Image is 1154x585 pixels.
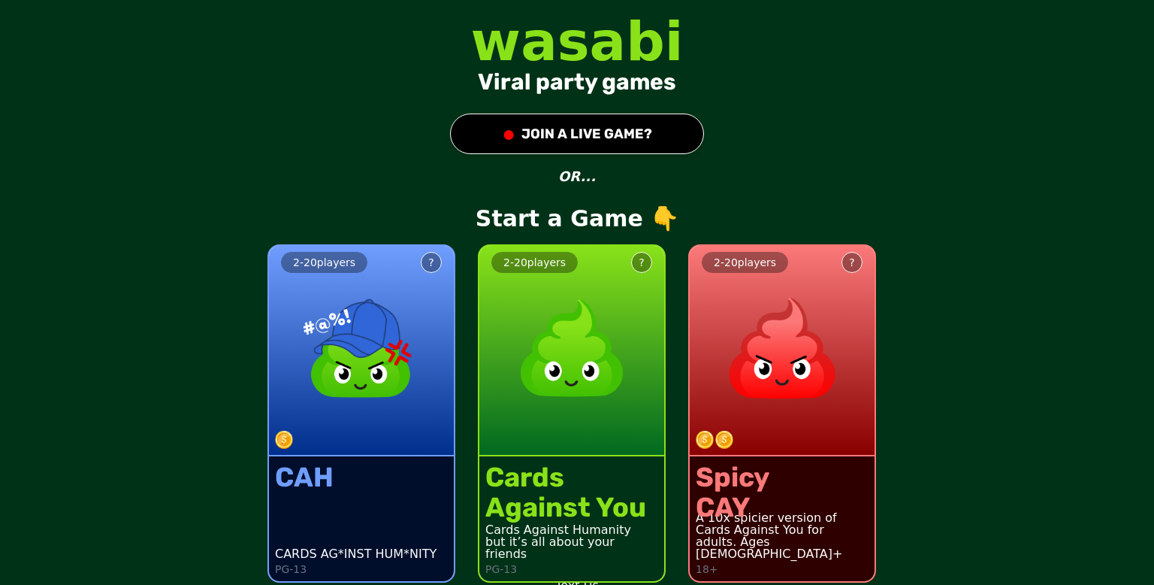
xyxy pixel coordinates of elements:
[639,255,644,270] div: ?
[696,512,869,560] div: A 10x spicier version of Cards Against You for adults. Ages [DEMOGRAPHIC_DATA]+
[849,255,854,270] div: ?
[715,431,733,449] img: token
[696,493,769,523] div: CAY
[485,563,517,575] p: PG-13
[558,166,596,187] p: OR...
[478,68,676,95] div: Viral party games
[275,462,334,493] div: CAH
[714,256,776,268] span: 2 - 20 players
[471,14,684,68] div: wasabi
[696,462,769,493] div: Spicy
[502,120,515,147] div: ●
[428,255,434,270] div: ?
[506,282,638,414] img: product image
[275,563,307,575] p: PG-13
[841,252,862,273] button: ?
[295,282,427,414] img: product image
[631,252,652,273] button: ?
[275,548,437,560] div: CARDS AG*INST HUM*NITY
[275,431,293,449] img: token
[450,114,704,154] button: ●JOIN A LIVE GAME?
[503,256,566,268] span: 2 - 20 players
[485,493,646,523] div: Against You
[476,205,678,232] p: Start a Game 👇
[293,256,355,268] span: 2 - 20 players
[716,282,848,414] img: product image
[696,431,714,449] img: token
[696,563,718,575] p: 18+
[485,536,658,560] div: but it’s all about your friends
[421,252,442,273] button: ?
[485,524,658,536] div: Cards Against Humanity
[485,462,646,493] div: Cards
